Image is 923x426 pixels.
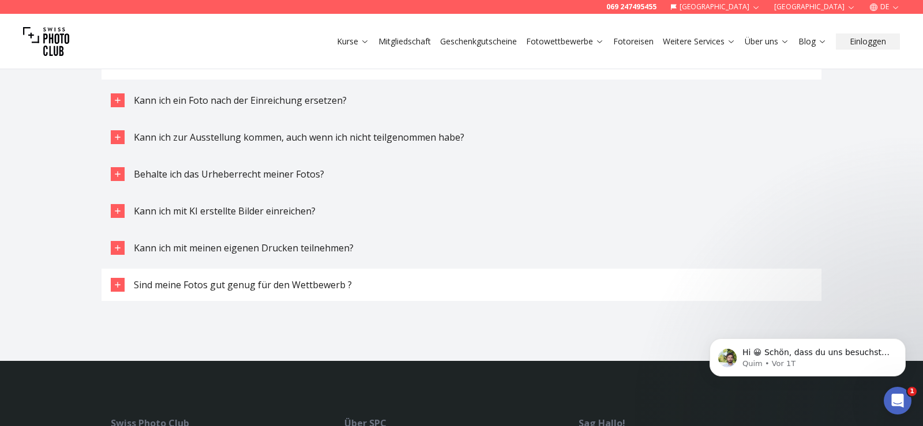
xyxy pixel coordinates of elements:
a: Über uns [745,36,789,47]
button: Fotoreisen [609,33,658,50]
button: Kann ich ein Foto nach der Einreichung ersetzen? [102,84,821,116]
button: Blog [794,33,831,50]
span: Kann ich ein Foto nach der Einreichung ersetzen? [134,94,347,107]
button: Über uns [740,33,794,50]
span: Behalte ich das Urheberrecht meiner Fotos? [134,168,324,180]
span: Sind meine Fotos gut genug für den Wettbewerb ? [134,278,352,291]
a: Blog [798,36,827,47]
button: Weitere Services [658,33,740,50]
button: Kann ich mit KI erstellte Bilder einreichen? [102,195,821,227]
span: 1 [907,387,917,396]
a: Weitere Services [663,36,736,47]
button: Fotowettbewerbe [521,33,609,50]
span: Kann ich mit meinen eigenen Drucken teilnehmen? [134,242,354,254]
button: Behalte ich das Urheberrecht meiner Fotos? [102,158,821,190]
a: Fotoreisen [613,36,654,47]
button: Kann ich mit meinen eigenen Drucken teilnehmen? [102,232,821,264]
a: Geschenkgutscheine [440,36,517,47]
a: Kurse [337,36,369,47]
iframe: Intercom live chat [884,387,911,414]
a: Fotowettbewerbe [526,36,604,47]
a: Mitgliedschaft [378,36,431,47]
a: 069 247495455 [606,2,656,12]
button: Geschenkgutscheine [436,33,521,50]
button: Sind meine Fotos gut genug für den Wettbewerb ? [102,269,821,301]
button: Kurse [332,33,374,50]
button: Einloggen [836,33,900,50]
span: Kann ich mit KI erstellte Bilder einreichen? [134,205,316,217]
iframe: Intercom notifications Nachricht [692,314,923,395]
button: Mitgliedschaft [374,33,436,50]
button: Kann ich zur Ausstellung kommen, auch wenn ich nicht teilgenommen habe? [102,121,821,153]
img: Swiss photo club [23,18,69,65]
span: Kann ich zur Ausstellung kommen, auch wenn ich nicht teilgenommen habe? [134,131,464,144]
